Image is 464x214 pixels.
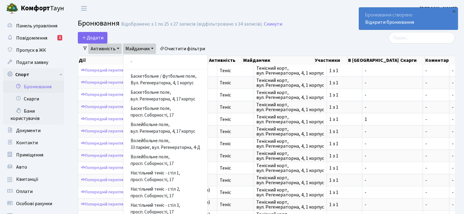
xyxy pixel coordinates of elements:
[157,44,207,54] a: Очистити фільтри
[79,163,128,173] a: Попередній перегляд
[220,166,251,170] span: Теніс
[329,202,359,207] span: 1 з 1
[79,127,128,136] a: Попередній перегляд
[400,56,425,65] th: Скарги
[16,152,43,158] span: Приміщення
[78,32,107,44] button: Додати
[256,78,324,88] span: Тенісний корт, вул. Регенераторна, 4, 1 корпус
[123,120,207,136] a: Волейбольне поле,вул. Регенераторна, 4, 17 корпус
[425,190,447,195] span: -
[365,153,420,158] span: -
[123,72,207,88] a: Баскетбольне / футбольне поле,Вул. Регенераторна, 4, 1 корпус
[425,68,447,73] span: -
[365,190,420,195] span: -
[16,59,48,66] span: Подати заявку
[425,153,447,158] span: -
[79,78,128,87] a: Попередній перегляд
[256,66,324,75] span: Тенісний корт, вул. Регенераторна, 4, 1 корпус
[329,93,359,97] span: 1 з 1
[3,56,64,68] a: Подати заявку
[123,169,207,185] a: Настільний теніс - стіл 1,просп. Соборності, 17
[359,8,458,30] div: Бронювання створено
[3,105,64,125] a: Бани користувачів
[220,202,251,207] span: Теніс
[329,178,359,183] span: 1 з 1
[16,200,52,207] span: Особові рахунки
[21,3,64,14] span: Таун
[220,117,251,122] span: Теніс
[79,114,128,124] a: Попередній перегляд
[78,56,155,65] th: Дії
[452,201,454,208] span: -
[123,44,156,54] a: Майданчик
[425,56,456,65] th: Коментар
[425,80,447,85] span: -
[329,117,359,122] span: 1 з 1
[365,105,420,110] span: -
[365,117,420,122] span: 1
[365,129,420,134] span: -
[452,189,454,196] span: -
[121,21,263,27] div: Відображено з 1 по 25 з 27 записів (відфільтровано з 34 записів).
[3,68,64,81] a: Спорт
[3,185,64,198] a: Оплати
[425,178,447,183] span: -
[123,153,207,169] a: Волейбольне поле,просп. Соборності, 17
[452,67,454,74] span: -
[256,102,324,112] span: Тенісний корт, вул. Регенераторна, 4, 1 корпус
[79,188,128,197] a: Попередній перегляд
[365,19,414,26] a: Відкрити бронювання
[3,93,64,105] a: Скарги
[420,5,457,12] a: [PERSON_NAME]
[452,104,454,111] span: -
[3,20,64,32] a: Панель управління
[3,149,64,161] a: Приміщення
[425,93,447,97] span: -
[425,166,447,170] span: -
[79,200,128,209] a: Попередній перегляд
[329,80,359,85] span: 1 з 1
[220,80,251,85] span: Теніс
[6,2,18,15] img: logo.png
[452,140,454,147] span: -
[256,200,324,209] span: Тенісний корт, вул. Регенераторна, 4, 1 корпус
[452,128,454,135] span: -
[329,190,359,195] span: 1 з 1
[220,105,251,110] span: Теніс
[79,102,128,112] a: Попередній перегляд
[123,104,207,120] a: Баскетбольне поле,просп. Соборності, 17
[3,81,64,93] a: Бронювання
[78,18,120,29] span: Бронювання
[16,47,46,54] span: Пропуск в ЖК
[220,178,251,183] span: Теніс
[208,56,242,65] th: Активність
[452,177,454,184] span: -
[21,3,50,13] b: Комфорт
[16,23,57,29] span: Панель управління
[16,35,47,41] span: Повідомлення
[256,90,324,100] span: Тенісний корт, вул. Регенераторна, 4, 1 корпус
[88,44,122,54] a: Активність
[452,79,454,86] span: -
[220,153,251,158] span: Теніс
[256,188,324,197] span: Тенісний корт, вул. Регенераторна, 4, 1 корпус
[264,21,282,27] a: Скинути
[347,56,400,65] th: В [GEOGRAPHIC_DATA]
[365,178,420,183] span: -
[220,68,251,73] span: Теніс
[452,165,454,171] span: -
[425,117,447,122] span: -
[365,141,420,146] span: -
[425,105,447,110] span: -
[256,139,324,149] span: Тенісний корт, вул. Регенераторна, 4, 1 корпус
[3,198,64,210] a: Особові рахунки
[123,57,207,67] a: -
[329,129,359,134] span: 1 з 1
[425,202,447,207] span: -
[329,141,359,146] span: 1 з 1
[329,166,359,170] span: 1 з 1
[452,116,454,123] span: -
[76,3,92,13] button: Переключити навігацію
[79,66,128,75] a: Попередній перегляд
